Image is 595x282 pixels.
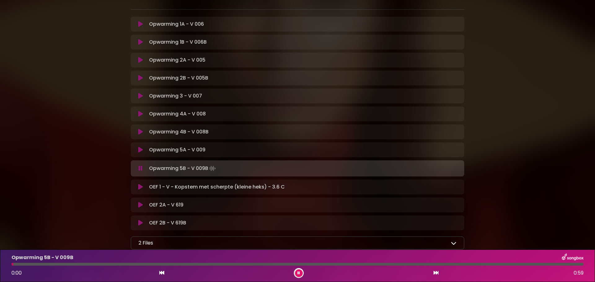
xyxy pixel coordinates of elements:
p: Opwarming 5A - V 009 [149,146,205,154]
p: Opwarming 5B - V 009B [11,254,73,261]
p: OEF 2A - V 619 [149,201,183,209]
p: Opwarming 2B - V 005B [149,74,208,82]
p: Opwarming 4A - V 008 [149,110,206,118]
p: Opwarming 5B - V 009B [149,164,217,173]
span: 0:00 [11,269,22,276]
p: OEF 1 - V - Kopstem met scherpte (kleine heks) - 3.6 C [149,183,285,191]
span: 0:59 [574,269,584,277]
p: Opwarming 2A - V 005 [149,56,205,64]
p: Opwarming 3 - V 007 [149,92,202,100]
img: songbox-logo-white.png [562,254,584,262]
p: Opwarming 4B - V 008B [149,128,209,136]
p: Opwarming 1A - V 006 [149,20,204,28]
p: Opwarming 1B - V 006B [149,38,207,46]
p: 2 Files [139,239,153,247]
p: OEF 2B - V 619B [149,219,186,227]
img: waveform4.gif [208,164,217,173]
